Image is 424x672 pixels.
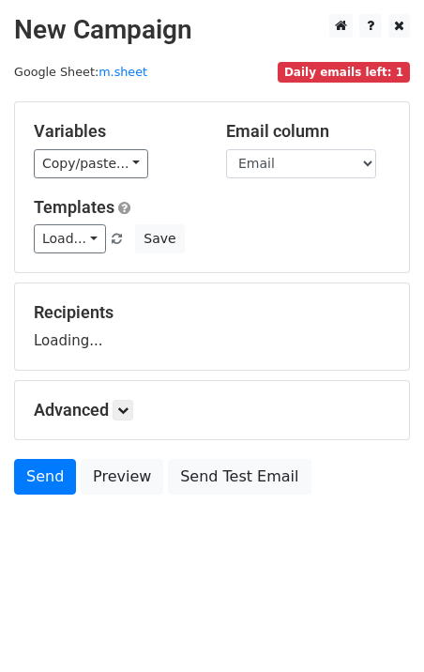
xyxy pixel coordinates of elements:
h5: Recipients [34,302,390,323]
h5: Advanced [34,400,390,420]
button: Save [135,224,184,253]
h5: Email column [226,121,390,142]
span: Daily emails left: 1 [278,62,410,83]
a: Send Test Email [168,459,310,495]
a: Daily emails left: 1 [278,65,410,79]
h2: New Campaign [14,14,410,46]
a: Templates [34,197,114,217]
a: m.sheet [98,65,147,79]
a: Send [14,459,76,495]
a: Preview [81,459,163,495]
div: Loading... [34,302,390,351]
h5: Variables [34,121,198,142]
small: Google Sheet: [14,65,147,79]
a: Copy/paste... [34,149,148,178]
a: Load... [34,224,106,253]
